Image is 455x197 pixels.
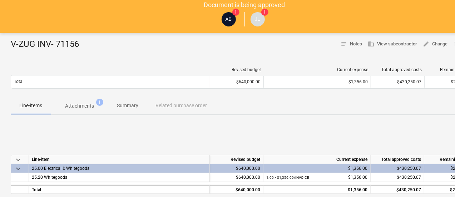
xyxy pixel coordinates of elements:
span: keyboard_arrow_down [14,156,23,164]
iframe: Chat Widget [419,163,455,197]
div: Total [29,185,210,194]
div: $640,000.00 [210,173,263,182]
span: edit [423,41,429,47]
div: Current expense [263,155,371,164]
span: 1 [261,9,268,16]
div: $1,356.00 [266,173,367,182]
div: Alberto Berdera [222,12,236,26]
span: JL [255,16,260,22]
button: View subcontractor [365,39,420,50]
span: notes [341,41,347,47]
div: V-ZUG INV- 71156 [11,39,85,50]
div: Total approved costs [374,67,422,72]
small: 1.00 × $1,356.00 / INVOICE [266,176,309,179]
span: View subcontractor [368,40,417,48]
div: $1,356.00 [266,164,367,173]
div: $1,356.00 [267,79,368,84]
div: $430,250.07 [371,185,424,194]
p: Total [14,79,24,85]
span: Change [423,40,447,48]
button: Notes [338,39,365,50]
div: $1,356.00 [266,186,367,194]
span: business [368,41,374,47]
p: Summary [117,102,138,109]
div: Joseph Licastro [251,12,265,26]
button: Change [420,39,450,50]
div: Revised budget [213,67,261,72]
p: Line-items [19,102,42,109]
p: Document is being approved [204,1,285,9]
span: 1 [232,9,239,16]
div: 25.00 Electrical & Whitegoods [32,164,207,173]
div: Line-item [29,155,210,164]
p: Attachments [65,102,94,110]
div: $640,000.00 [210,76,263,88]
span: 25.20 Whitegoods [32,175,67,180]
span: AB [226,16,232,22]
span: Notes [341,40,362,48]
span: keyboard_arrow_down [14,164,23,173]
div: Total approved costs [371,155,424,164]
div: Revised budget [210,155,263,164]
div: $430,250.07 [371,76,424,88]
span: $430,250.07 [397,175,421,180]
div: Current expense [267,67,368,72]
div: $640,000.00 [210,164,263,173]
div: $430,250.07 [371,164,424,173]
span: 1 [96,99,103,106]
div: $640,000.00 [210,185,263,194]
